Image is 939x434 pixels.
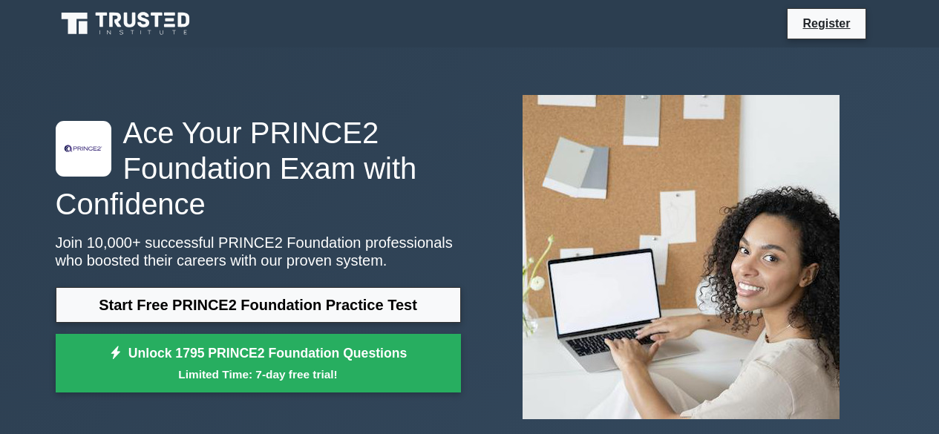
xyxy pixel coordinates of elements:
[56,334,461,393] a: Unlock 1795 PRINCE2 Foundation QuestionsLimited Time: 7-day free trial!
[794,14,859,33] a: Register
[56,234,461,269] p: Join 10,000+ successful PRINCE2 Foundation professionals who boosted their careers with our prove...
[56,115,461,222] h1: Ace Your PRINCE2 Foundation Exam with Confidence
[74,366,442,383] small: Limited Time: 7-day free trial!
[56,287,461,323] a: Start Free PRINCE2 Foundation Practice Test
